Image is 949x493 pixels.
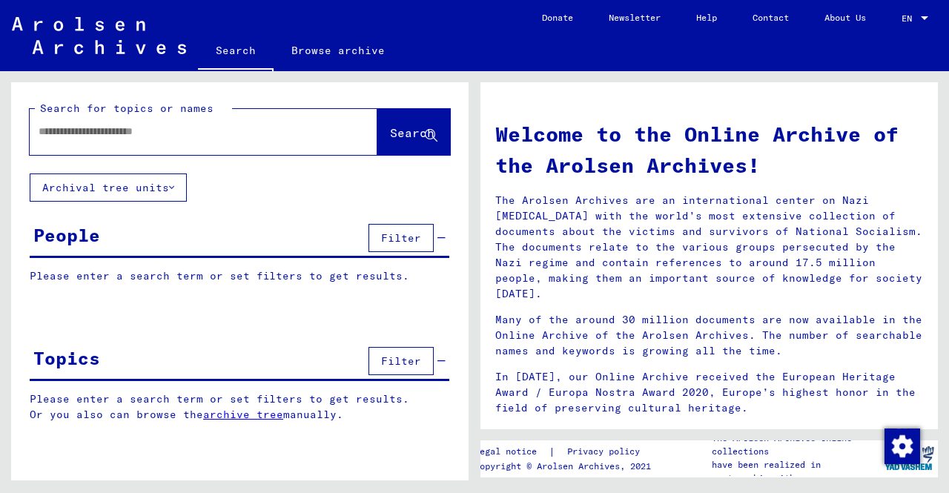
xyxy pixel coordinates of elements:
a: Legal notice [474,444,549,460]
a: Privacy policy [555,444,658,460]
p: The Arolsen Archives online collections [712,431,881,458]
a: archive tree [203,408,283,421]
button: Search [377,109,450,155]
p: Many of the around 30 million documents are now available in the Online Archive of the Arolsen Ar... [495,312,923,359]
button: Filter [368,347,434,375]
h1: Welcome to the Online Archive of the Arolsen Archives! [495,119,923,181]
button: Archival tree units [30,173,187,202]
p: The Arolsen Archives are an international center on Nazi [MEDICAL_DATA] with the world’s most ext... [495,193,923,302]
img: Change consent [884,429,920,464]
mat-label: Search for topics or names [40,102,214,115]
a: Browse archive [274,33,403,68]
span: Filter [381,354,421,368]
div: Change consent [884,428,919,463]
p: In [DATE], our Online Archive received the European Heritage Award / Europa Nostra Award 2020, Eu... [495,369,923,416]
div: | [474,444,658,460]
p: Copyright © Arolsen Archives, 2021 [474,460,658,473]
span: Search [390,125,434,140]
img: yv_logo.png [882,440,937,477]
div: People [33,222,100,248]
button: Filter [368,224,434,252]
span: EN [902,13,918,24]
a: Search [198,33,274,71]
img: Arolsen_neg.svg [12,17,186,54]
div: Topics [33,345,100,371]
span: Filter [381,231,421,245]
p: Please enter a search term or set filters to get results. [30,268,449,284]
p: have been realized in partnership with [712,458,881,485]
p: Please enter a search term or set filters to get results. Or you also can browse the manually. [30,391,450,423]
